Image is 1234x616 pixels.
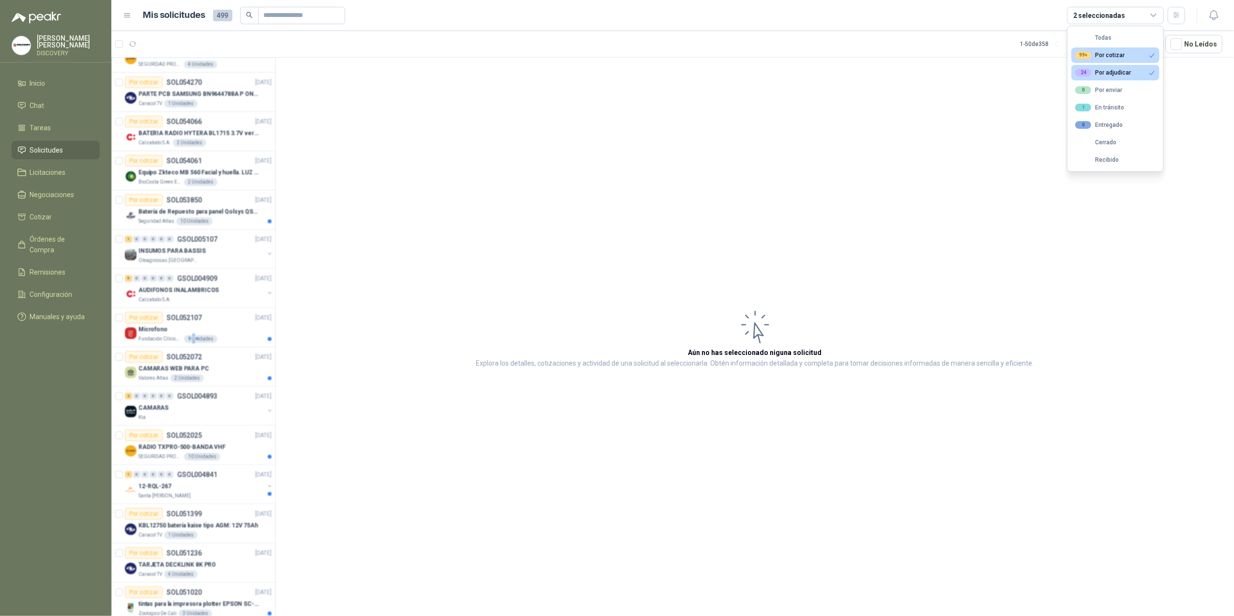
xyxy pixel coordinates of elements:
img: Company Logo [12,36,30,55]
button: Todas [1071,30,1159,46]
span: Tareas [30,123,51,133]
div: 0 [1075,86,1091,94]
div: Por enviar [1075,86,1122,94]
span: Chat [30,100,45,111]
a: Cotizar [12,208,100,226]
div: 99+ [1075,51,1091,59]
span: Negociaciones [30,189,75,200]
a: Negociaciones [12,185,100,204]
span: Inicio [30,78,46,89]
a: Chat [12,96,100,115]
span: search [246,12,253,18]
div: 2 seleccionadas [1073,10,1125,21]
button: Cerrado [1071,135,1159,150]
div: Por adjudicar [1075,69,1131,77]
button: Recibido [1071,152,1159,168]
a: Órdenes de Compra [12,230,100,259]
span: 499 [213,10,232,21]
span: Solicitudes [30,145,63,155]
button: 0Entregado [1071,117,1159,133]
a: Inicio [12,74,100,92]
p: [PERSON_NAME] [PERSON_NAME] [37,35,100,48]
div: En tránsito [1075,104,1124,111]
h1: Mis solicitudes [143,8,205,22]
a: Remisiones [12,263,100,281]
div: Cerrado [1075,139,1116,146]
a: Tareas [12,119,100,137]
p: DISCOVERY [37,50,100,56]
div: 1 - 50 de 358 [1020,36,1080,52]
a: Configuración [12,285,100,304]
img: Logo peakr [12,12,61,23]
button: No Leídos [1165,35,1222,53]
button: 0Por enviar [1071,82,1159,98]
div: 24 [1075,69,1091,77]
span: Configuración [30,289,73,300]
button: 1En tránsito [1071,100,1159,115]
p: Explora los detalles, cotizaciones y actividad de una solicitud al seleccionarla. Obtén informaci... [476,358,1034,370]
button: 24Por adjudicar [1071,65,1159,80]
div: Recibido [1075,156,1119,163]
span: Manuales y ayuda [30,311,85,322]
div: Entregado [1075,121,1123,129]
h3: Aún no has seleccionado niguna solicitud [688,347,822,358]
span: Licitaciones [30,167,66,178]
a: Licitaciones [12,163,100,182]
div: 0 [1075,121,1091,129]
a: Solicitudes [12,141,100,159]
div: 1 [1075,104,1091,111]
span: Órdenes de Compra [30,234,91,255]
span: Remisiones [30,267,66,277]
div: Por cotizar [1075,51,1125,59]
span: Cotizar [30,212,52,222]
button: 99+Por cotizar [1071,47,1159,63]
a: Manuales y ayuda [12,308,100,326]
div: Todas [1075,34,1112,41]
